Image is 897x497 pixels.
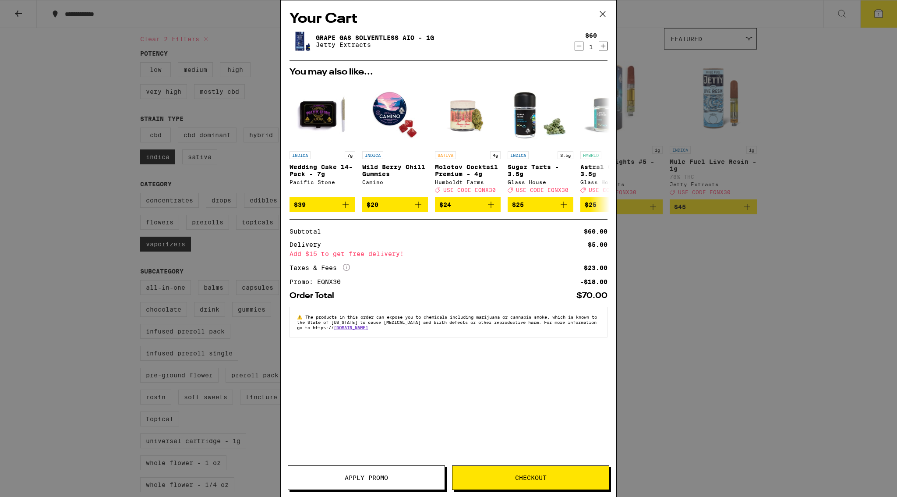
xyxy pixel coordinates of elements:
div: Promo: EQNX30 [290,279,347,285]
p: HYBRID [580,151,601,159]
a: Open page for Astral Cookies - 3.5g from Glass House [580,81,646,197]
p: Wedding Cake 14-Pack - 7g [290,163,355,177]
p: Wild Berry Chill Gummies [362,163,428,177]
span: Hi. Need any help? [5,6,63,13]
button: Add to bag [435,197,501,212]
span: $24 [439,201,451,208]
img: Pacific Stone - Wedding Cake 14-Pack - 7g [290,81,355,147]
img: Grape Gas Solventless AIO - 1g [290,29,314,53]
div: Camino [362,179,428,185]
button: Increment [599,42,607,50]
div: $60.00 [584,228,607,234]
h2: You may also like... [290,68,607,77]
div: Glass House [508,179,573,185]
button: Add to bag [508,197,573,212]
p: Molotov Cocktail Premium - 4g [435,163,501,177]
div: Taxes & Fees [290,264,350,272]
span: $25 [585,201,597,208]
img: Glass House - Astral Cookies - 3.5g [580,81,646,147]
span: $39 [294,201,306,208]
p: Jetty Extracts [316,41,434,48]
div: $60 [585,32,597,39]
span: Checkout [515,475,547,481]
a: Open page for Wild Berry Chill Gummies from Camino [362,81,428,197]
p: 3.5g [558,151,573,159]
p: Sugar Tarts - 3.5g [508,163,573,177]
img: Glass House - Sugar Tarts - 3.5g [508,81,573,147]
div: Humboldt Farms [435,179,501,185]
div: 1 [585,43,597,50]
p: 4g [490,151,501,159]
span: ⚠️ [297,314,305,319]
span: USE CODE EQNX30 [443,187,496,193]
p: Astral Cookies - 3.5g [580,163,646,177]
span: $25 [512,201,524,208]
span: $20 [367,201,378,208]
a: Open page for Wedding Cake 14-Pack - 7g from Pacific Stone [290,81,355,197]
div: $23.00 [584,265,607,271]
p: SATIVA [435,151,456,159]
div: Subtotal [290,228,327,234]
div: Delivery [290,241,327,248]
div: Pacific Stone [290,179,355,185]
a: Open page for Molotov Cocktail Premium - 4g from Humboldt Farms [435,81,501,197]
span: USE CODE EQNX30 [516,187,569,193]
button: Add to bag [580,197,646,212]
span: Apply Promo [345,475,388,481]
div: -$18.00 [580,279,607,285]
button: Add to bag [362,197,428,212]
img: Camino - Wild Berry Chill Gummies [362,81,428,147]
a: Grape Gas Solventless AIO - 1g [316,34,434,41]
span: The products in this order can expose you to chemicals including marijuana or cannabis smoke, whi... [297,314,597,330]
span: USE CODE EQNX30 [589,187,641,193]
p: INDICA [508,151,529,159]
button: Checkout [452,465,609,490]
button: Add to bag [290,197,355,212]
button: Apply Promo [288,465,445,490]
h2: Your Cart [290,9,607,29]
div: Glass House [580,179,646,185]
div: Add $15 to get free delivery! [290,251,607,257]
div: Order Total [290,292,340,300]
div: $5.00 [588,241,607,248]
button: Decrement [575,42,583,50]
p: INDICA [362,151,383,159]
img: Humboldt Farms - Molotov Cocktail Premium - 4g [435,81,501,147]
a: Open page for Sugar Tarts - 3.5g from Glass House [508,81,573,197]
p: 7g [345,151,355,159]
a: [DOMAIN_NAME] [334,325,368,330]
div: $70.00 [576,292,607,300]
